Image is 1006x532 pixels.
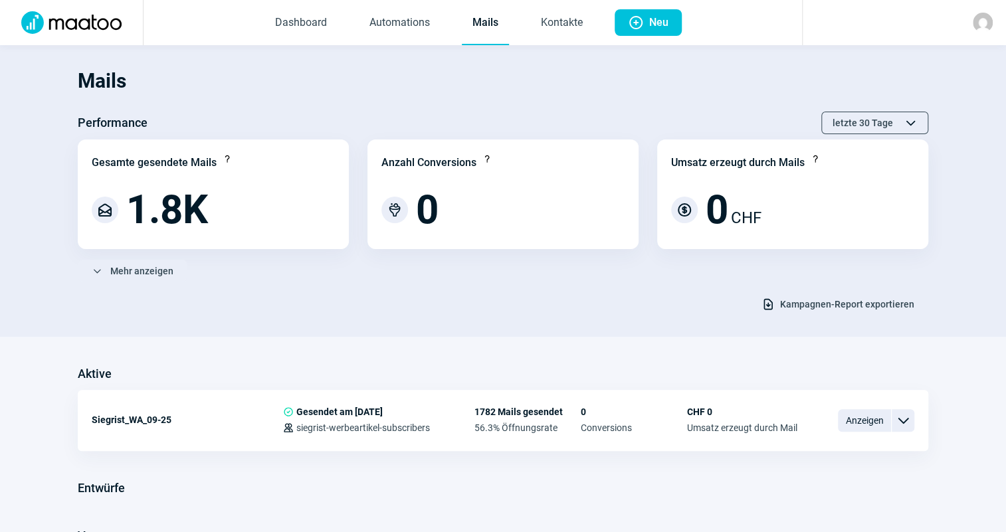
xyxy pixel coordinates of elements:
a: Dashboard [264,1,338,45]
a: Mails [462,1,509,45]
div: Anzahl Conversions [381,155,476,171]
span: Kampagnen-Report exportieren [780,294,914,315]
div: Umsatz erzeugt durch Mails [671,155,805,171]
span: Gesendet am [DATE] [296,406,383,417]
a: Kontakte [530,1,593,45]
img: avatar [973,13,993,33]
button: Mehr anzeigen [78,260,187,282]
span: Mehr anzeigen [110,260,173,282]
span: 56.3% Öffnungsrate [474,422,581,433]
span: siegrist-werbeartikel-subscribers [296,422,430,433]
h3: Entwürfe [78,478,125,499]
span: 0 [416,190,439,230]
span: 0 [581,406,687,417]
span: letzte 30 Tage [833,112,893,133]
div: Siegrist_WA_09-25 [92,406,283,433]
img: Logo [13,11,130,34]
h3: Aktive [78,363,112,385]
span: Neu [649,9,668,36]
div: Gesamte gesendete Mails [92,155,217,171]
span: Conversions [581,422,687,433]
span: 1782 Mails gesendet [474,406,581,417]
a: Automations [359,1,441,45]
h3: Performance [78,112,148,133]
span: 0 [706,190,728,230]
span: CHF 0 [687,406,797,417]
span: CHF [731,206,761,230]
button: Neu [615,9,682,36]
h1: Mails [78,58,928,104]
span: Umsatz erzeugt durch Mail [687,422,797,433]
button: Kampagnen-Report exportieren [748,293,928,315]
span: Anzeigen [838,409,891,432]
span: 1.8K [126,190,208,230]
